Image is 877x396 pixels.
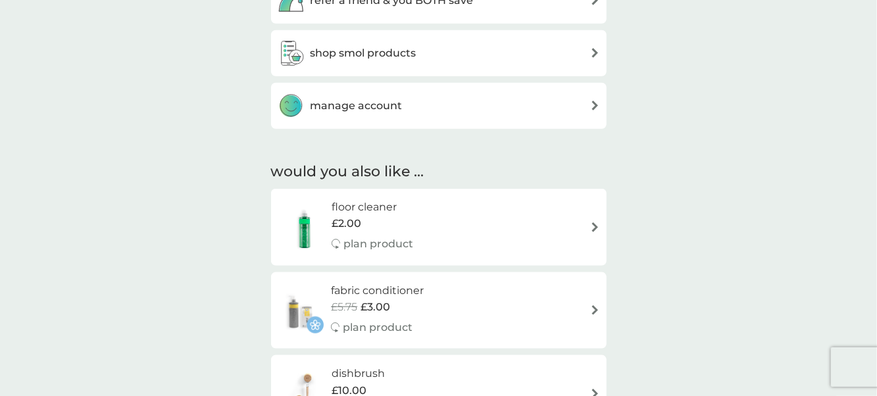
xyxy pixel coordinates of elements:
[361,299,390,316] span: £3.00
[332,215,361,232] span: £2.00
[332,199,413,216] h6: floor cleaner
[332,365,413,382] h6: dishbrush
[590,48,600,58] img: arrow right
[331,282,424,299] h6: fabric conditioner
[343,319,413,336] p: plan product
[590,305,600,315] img: arrow right
[331,299,357,316] span: £5.75
[271,162,607,182] h2: would you also like ...
[278,287,324,334] img: fabric conditioner
[343,235,413,253] p: plan product
[590,101,600,111] img: arrow right
[311,97,403,114] h3: manage account
[590,222,600,232] img: arrow right
[311,45,416,62] h3: shop smol products
[278,204,332,250] img: floor cleaner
